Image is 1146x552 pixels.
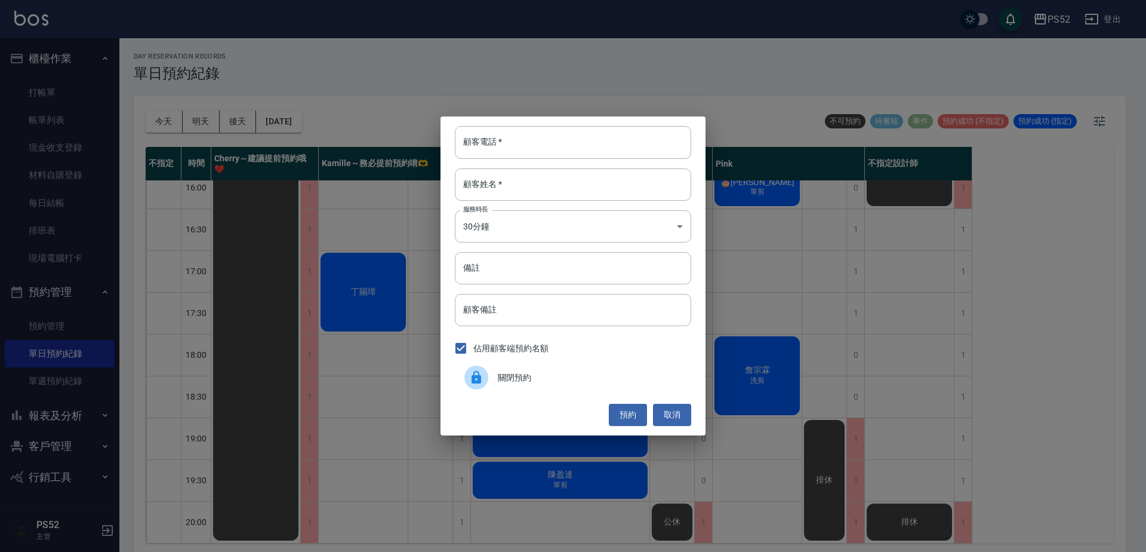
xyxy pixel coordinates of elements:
[609,404,647,426] button: 預約
[473,342,549,355] span: 佔用顧客端預約名額
[463,205,488,214] label: 服務時長
[653,404,691,426] button: 取消
[455,361,691,394] div: 關閉預約
[498,372,682,384] span: 關閉預約
[455,210,691,243] div: 30分鐘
